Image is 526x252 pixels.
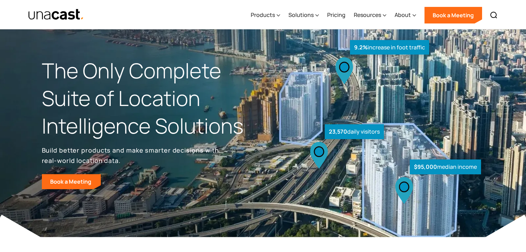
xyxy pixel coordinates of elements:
div: Products [251,1,280,29]
h1: The Only Complete Suite of Location Intelligence Solutions [42,57,263,139]
div: Solutions [288,11,314,19]
a: Book a Meeting [42,174,101,189]
div: Resources [354,11,381,19]
div: About [395,1,416,29]
strong: $95,000 [414,163,437,171]
div: About [395,11,411,19]
div: daily visitors [325,124,384,139]
img: Unacast text logo [28,9,84,21]
strong: 23,570 [329,128,347,135]
p: Build better products and make smarter decisions with real-world location data. [42,145,222,166]
a: Pricing [327,1,345,29]
div: Products [251,11,275,19]
div: Resources [354,1,386,29]
div: increase in foot traffic [350,40,429,55]
a: home [28,9,84,21]
strong: 9.2% [354,43,368,51]
img: Search icon [490,11,498,19]
div: median income [410,159,481,174]
a: Book a Meeting [424,7,482,23]
div: Solutions [288,1,319,29]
